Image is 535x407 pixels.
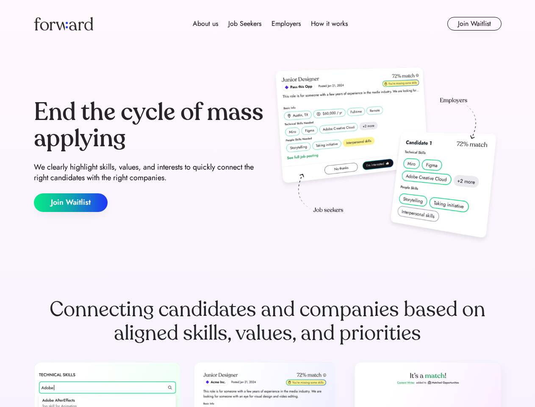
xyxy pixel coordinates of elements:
div: About us [193,19,218,29]
div: How it works [311,19,348,29]
div: Job Seekers [228,19,261,29]
img: hero-image.png [271,64,502,247]
div: We clearly highlight skills, values, and interests to quickly connect the right candidates with t... [34,162,264,183]
div: Connecting candidates and companies based on aligned skills, values, and priorities [34,298,502,345]
div: Employers [272,19,301,29]
button: Join Waitlist [447,17,502,31]
button: Join Waitlist [34,193,108,212]
img: Forward logo [34,17,93,31]
div: End the cycle of mass applying [34,99,264,151]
